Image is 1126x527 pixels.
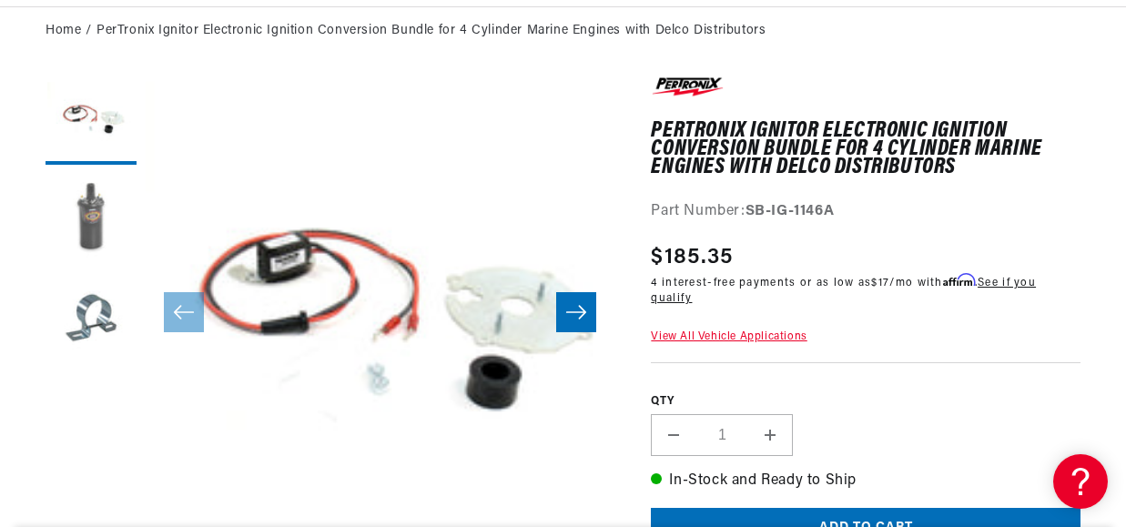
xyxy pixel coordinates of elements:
button: Load image 3 in gallery view [46,274,137,365]
strong: SB-IG-1146A [746,204,835,218]
span: $185.35 [651,241,733,274]
a: View All Vehicle Applications [651,331,806,342]
button: Slide left [164,292,204,332]
a: PerTronix Ignitor Electronic Ignition Conversion Bundle for 4 Cylinder Marine Engines with Delco ... [96,21,766,41]
label: QTY [651,394,1080,410]
p: In-Stock and Ready to Ship [651,470,1080,493]
p: 4 interest-free payments or as low as /mo with . [651,274,1080,307]
button: Load image 1 in gallery view [46,74,137,165]
span: Affirm [943,273,975,287]
a: Home [46,21,81,41]
button: Slide right [556,292,596,332]
nav: breadcrumbs [46,21,1080,41]
h1: PerTronix Ignitor Electronic Ignition Conversion Bundle for 4 Cylinder Marine Engines with Delco ... [651,122,1080,177]
div: Part Number: [651,200,1080,224]
button: Load image 2 in gallery view [46,174,137,265]
span: $17 [871,278,889,289]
